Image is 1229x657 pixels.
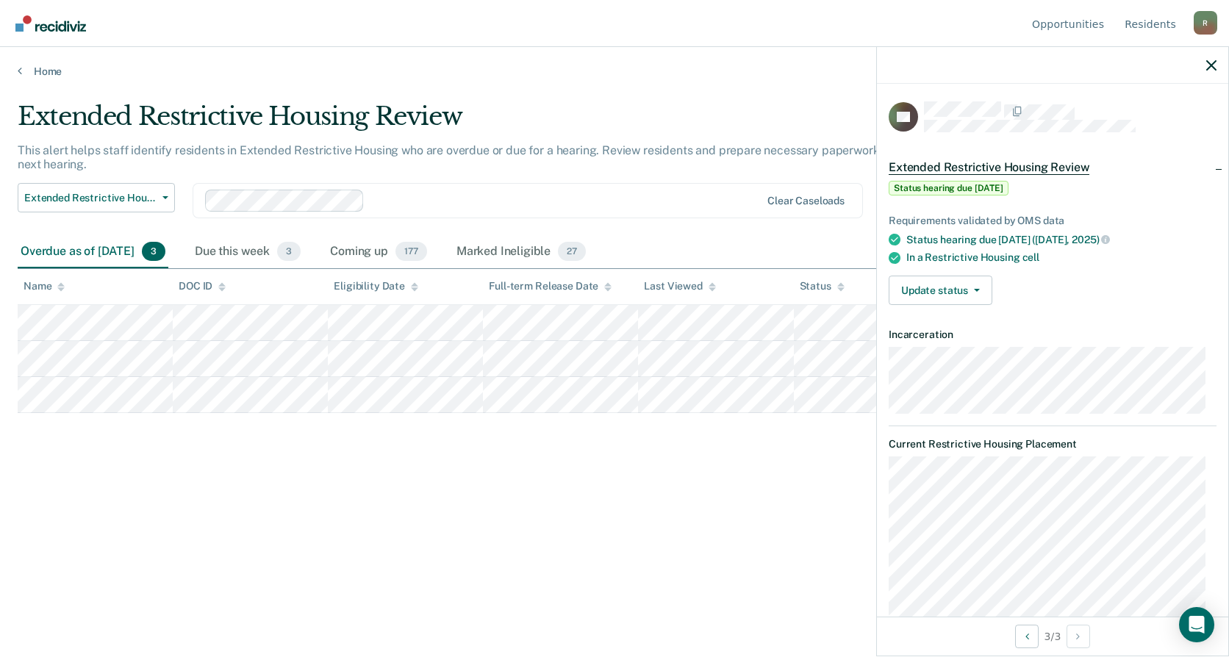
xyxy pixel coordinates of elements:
[1179,607,1214,642] div: Open Intercom Messenger
[18,236,168,268] div: Overdue as of [DATE]
[142,242,165,261] span: 3
[889,215,1217,227] div: Requirements validated by OMS data
[889,276,992,305] button: Update status
[395,242,427,261] span: 177
[558,242,586,261] span: 27
[877,144,1228,209] div: Extended Restrictive Housing ReviewStatus hearing due [DATE]
[334,280,418,292] div: Eligibility Date
[644,280,715,292] div: Last Viewed
[18,65,1211,78] a: Home
[18,101,939,143] div: Extended Restrictive Housing Review
[179,280,226,292] div: DOC ID
[24,280,65,292] div: Name
[889,328,1217,341] dt: Incarceration
[877,617,1228,656] div: 3 / 3
[906,251,1217,264] div: In a Restrictive Housing
[18,143,925,171] p: This alert helps staff identify residents in Extended Restrictive Housing who are overdue or due ...
[1072,234,1110,245] span: 2025)
[15,15,86,32] img: Recidiviz
[889,438,1217,450] dt: Current Restrictive Housing Placement
[767,195,845,207] div: Clear caseloads
[1015,625,1039,648] button: Previous Opportunity
[1022,251,1039,263] span: cell
[1194,11,1217,35] button: Profile dropdown button
[906,233,1217,246] div: Status hearing due [DATE] ([DATE],
[454,236,589,268] div: Marked Ineligible
[889,181,1008,195] span: Status hearing due [DATE]
[327,236,430,268] div: Coming up
[192,236,304,268] div: Due this week
[1194,11,1217,35] div: R
[800,280,845,292] div: Status
[277,242,301,261] span: 3
[1067,625,1090,648] button: Next Opportunity
[889,160,1089,175] span: Extended Restrictive Housing Review
[489,280,612,292] div: Full-term Release Date
[24,192,157,204] span: Extended Restrictive Housing Review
